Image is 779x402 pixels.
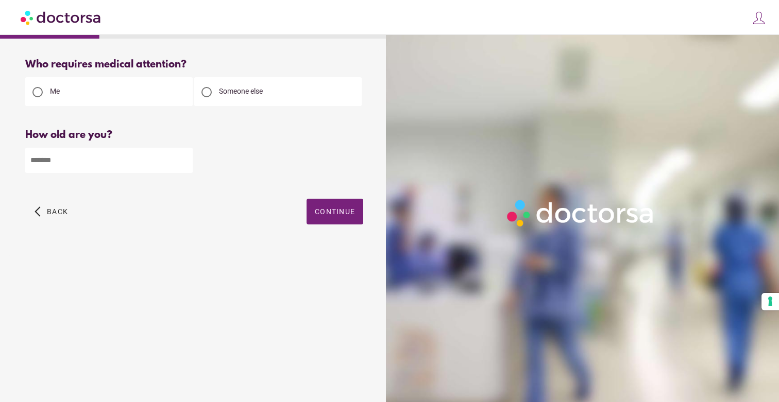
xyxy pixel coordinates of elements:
[47,207,68,216] span: Back
[30,199,72,224] button: arrow_back_ios Back
[503,196,658,230] img: Logo-Doctorsa-trans-White-partial-flat.png
[25,59,363,71] div: Who requires medical attention?
[307,199,363,224] button: Continue
[21,6,102,29] img: Doctorsa.com
[219,87,263,95] span: Someone else
[761,293,779,310] button: Your consent preferences for tracking technologies
[25,129,363,141] div: How old are you?
[50,87,60,95] span: Me
[752,11,766,25] img: icons8-customer-100.png
[315,207,355,216] span: Continue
